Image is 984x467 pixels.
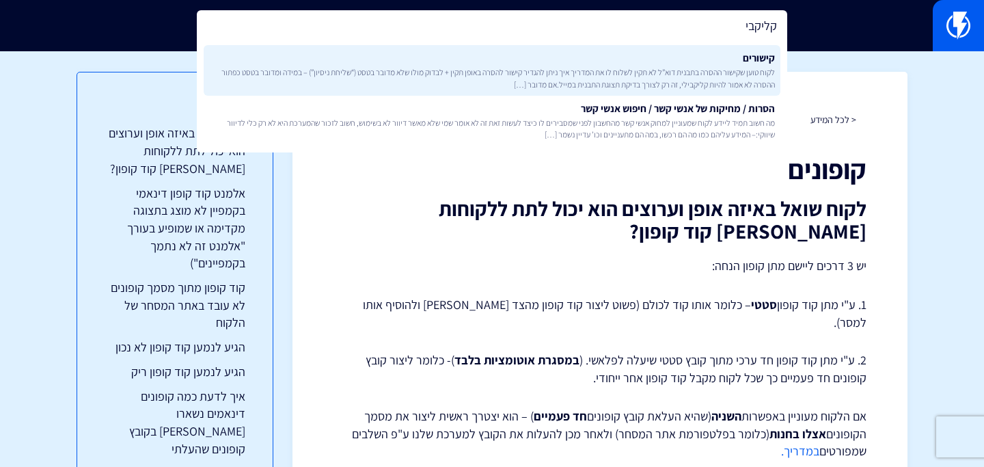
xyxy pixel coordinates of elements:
[454,352,579,368] strong: במסגרת אוטומציות בלבד
[105,388,245,458] a: איך לדעת כמה קופונים דינאמים נשארו [PERSON_NAME] בקובץ קופונים שהעלתי
[204,45,780,96] a: קישוריםלקוח טוען שקישור ההסרה בתבנית דוא”ל לא תקין לשלוח לו את המדריך איך ניתן להגדיר קישור להסרה...
[105,338,245,356] a: הגיע לנמען קוד קופון לא נכון
[751,297,777,312] strong: סטטי
[333,296,866,331] p: 1. ע"י מתן קוד קופון – כלומר אותו קוד לכולם (פשוט ליצור קוד קופון מהצד [PERSON_NAME] ולהוסיף אותו...
[534,408,587,424] strong: חד פעמיים
[105,185,245,273] a: אלמנט קוד קופון דינאמי בקמפיין לא מוצג בתצוגה מקדימה או שמופיע בעורך "אלמנט זה לא נתמך בקמפיינים")
[105,363,245,381] a: הגיע לנמען קוד קופון ריק
[769,426,826,442] strong: אצלו בחנות
[333,408,866,460] p: אם הלקוח מעוניין באפשרות (שהיא העלאת קובץ קופונים ) – הוא יצטרך ראשית ליצור את מסמך הקופונים (כלו...
[810,114,856,126] a: < לכל המידע
[333,154,866,184] h1: קופונים
[105,124,245,177] a: לקוח שואל באיזה אופן וערוצים הוא יכול לתת ללקוחות [PERSON_NAME] קוד קופון?
[197,10,787,42] input: חיפוש מהיר...
[105,279,245,332] a: קוד קופון מתוך מסמך קופונים לא עובד באתר המסחר של הלקוח
[333,198,866,243] h2: לקוח שואל באיזה אופן וערוצים הוא יכול לתת ללקוחות [PERSON_NAME] קוד קופון?
[711,408,741,424] strong: השניה
[204,96,780,146] a: הסרות / מחיקות של אנשי קשר / חיפוש אנשי קשרמה חשוב תמיד ליידע לקוח שמעוניין למחוק אנשי קשר מהחשבו...
[209,117,775,140] span: מה חשוב תמיד ליידע לקוח שמעוניין למחוק אנשי קשר מהחשבון לפני שמסבירים לו כיצד לעשות זאת זה לא אומ...
[209,66,775,90] span: לקוח טוען שקישור ההסרה בתבנית דוא”ל לא תקין לשלוח לו את המדריך איך ניתן להגדיר קישור להסרה באופן ...
[781,443,819,459] a: במדריך.
[333,351,866,386] p: 2. ע"י מתן קוד קופון חד ערכי מתוך קובץ סטטי שיעלה לפלאשי. ( )- כלומר ליצור קובץ קופונים חד פעמיים...
[333,256,866,276] p: יש 3 דרכים ליישם מתן קופון הנחה:
[105,100,245,118] h3: תוכן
